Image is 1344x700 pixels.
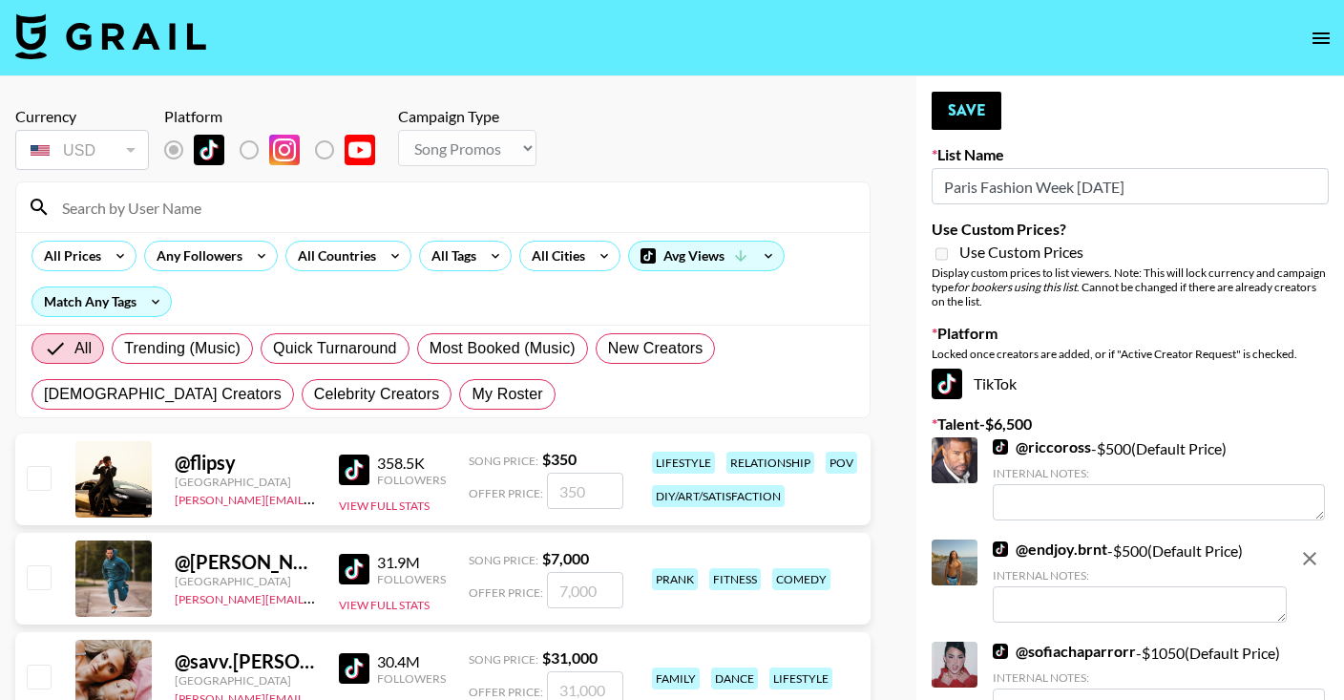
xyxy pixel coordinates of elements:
[175,475,316,489] div: [GEOGRAPHIC_DATA]
[74,337,92,360] span: All
[608,337,703,360] span: New Creators
[652,485,785,507] div: diy/art/satisfaction
[469,585,543,600] span: Offer Price:
[339,598,430,612] button: View Full Stats
[175,649,316,673] div: @ savv.[PERSON_NAME]
[1302,19,1340,57] button: open drawer
[726,452,814,474] div: relationship
[542,450,577,468] strong: $ 350
[932,414,1329,434] label: Talent - $ 6,500
[273,337,397,360] span: Quick Turnaround
[472,383,542,406] span: My Roster
[993,437,1091,456] a: @riccoross
[542,549,589,567] strong: $ 7,000
[314,383,440,406] span: Celebrity Creators
[932,92,1001,130] button: Save
[993,670,1325,685] div: Internal Notes:
[175,489,457,507] a: [PERSON_NAME][EMAIL_ADDRESS][DOMAIN_NAME]
[711,668,758,689] div: dance
[709,568,761,590] div: fitness
[469,652,538,667] span: Song Price:
[286,242,380,270] div: All Countries
[652,452,715,474] div: lifestyle
[345,135,375,165] img: YouTube
[194,135,224,165] img: TikTok
[339,653,369,684] img: TikTok
[993,541,1008,557] img: TikTok
[145,242,246,270] div: Any Followers
[772,568,830,590] div: comedy
[175,673,316,688] div: [GEOGRAPHIC_DATA]
[932,145,1329,164] label: List Name
[993,568,1287,583] div: Internal Notes:
[932,220,1329,239] label: Use Custom Prices?
[993,644,1008,659] img: TikTok
[339,455,369,485] img: TikTok
[954,280,1077,294] em: for bookers using this list
[32,242,105,270] div: All Prices
[377,553,446,572] div: 31.9M
[44,383,282,406] span: [DEMOGRAPHIC_DATA] Creators
[15,13,206,59] img: Grail Talent
[826,452,857,474] div: pov
[932,265,1329,308] div: Display custom prices to list viewers. Note: This will lock currency and campaign type . Cannot b...
[1291,540,1329,578] button: remove
[547,473,623,509] input: 350
[339,554,369,584] img: TikTok
[269,135,300,165] img: Instagram
[164,130,390,170] div: Remove selected talent to change platforms
[19,134,145,167] div: USD
[15,107,149,126] div: Currency
[51,192,858,223] input: Search by User Name
[175,588,457,606] a: [PERSON_NAME][EMAIL_ADDRESS][DOMAIN_NAME]
[932,324,1329,343] label: Platform
[932,369,1329,399] div: TikTok
[932,369,962,399] img: TikTok
[164,107,390,126] div: Platform
[377,671,446,686] div: Followers
[469,553,538,567] span: Song Price:
[469,685,543,699] span: Offer Price:
[377,572,446,586] div: Followers
[175,574,316,588] div: [GEOGRAPHIC_DATA]
[377,454,446,473] div: 358.5K
[377,473,446,487] div: Followers
[993,466,1325,480] div: Internal Notes:
[993,540,1287,623] div: - $ 500 (Default Price)
[124,337,241,360] span: Trending (Music)
[652,568,698,590] div: prank
[547,572,623,608] input: 7,000
[175,550,316,574] div: @ [PERSON_NAME].[PERSON_NAME]
[32,287,171,316] div: Match Any Tags
[542,648,598,667] strong: $ 31,000
[520,242,589,270] div: All Cities
[15,126,149,174] div: Remove selected talent to change your currency
[993,437,1325,520] div: - $ 500 (Default Price)
[993,439,1008,455] img: TikTok
[959,243,1083,262] span: Use Custom Prices
[629,242,784,270] div: Avg Views
[175,451,316,475] div: @ flipsy
[932,347,1329,361] div: Locked once creators are added, or if "Active Creator Request" is checked.
[769,668,832,689] div: lifestyle
[993,642,1136,661] a: @sofiachaparrorr
[652,668,700,689] div: family
[993,540,1107,559] a: @endjoy.brnt
[398,107,536,126] div: Campaign Type
[339,498,430,513] button: View Full Stats
[469,486,543,500] span: Offer Price:
[430,337,576,360] span: Most Booked (Music)
[420,242,480,270] div: All Tags
[377,652,446,671] div: 30.4M
[469,454,538,468] span: Song Price:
